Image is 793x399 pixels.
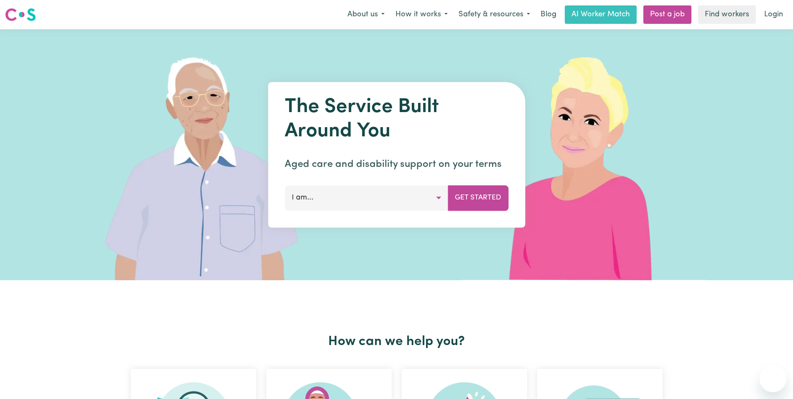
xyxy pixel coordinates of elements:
[285,157,508,172] p: Aged care and disability support on your terms
[390,6,453,23] button: How it works
[565,5,637,24] a: AI Worker Match
[448,185,508,210] button: Get Started
[759,5,788,24] a: Login
[5,5,36,24] a: Careseekers logo
[535,5,561,24] a: Blog
[342,6,390,23] button: About us
[285,185,448,210] button: I am...
[126,334,668,350] h2: How can we help you?
[5,7,36,22] img: Careseekers logo
[698,5,756,24] a: Find workers
[285,95,508,143] h1: The Service Built Around You
[453,6,535,23] button: Safety & resources
[643,5,691,24] a: Post a job
[760,366,786,392] iframe: Button to launch messaging window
